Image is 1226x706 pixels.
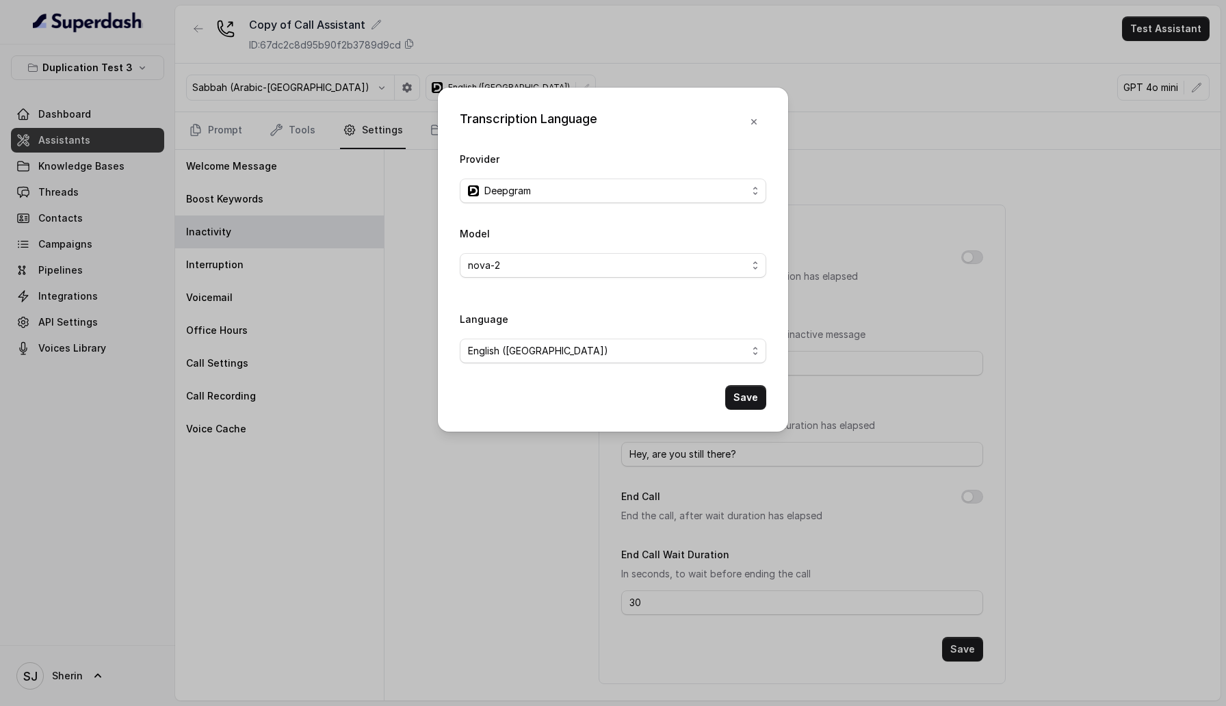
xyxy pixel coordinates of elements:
[484,183,531,199] span: Deepgram
[468,343,608,359] span: English ([GEOGRAPHIC_DATA])
[460,109,597,134] div: Transcription Language
[460,253,766,278] button: nova-2
[460,228,490,239] label: Model
[460,179,766,203] button: deepgram logoDeepgram
[468,185,479,196] svg: deepgram logo
[460,313,508,325] label: Language
[460,153,499,165] label: Provider
[725,385,766,410] button: Save
[460,339,766,363] button: English ([GEOGRAPHIC_DATA])
[468,257,500,274] span: nova-2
